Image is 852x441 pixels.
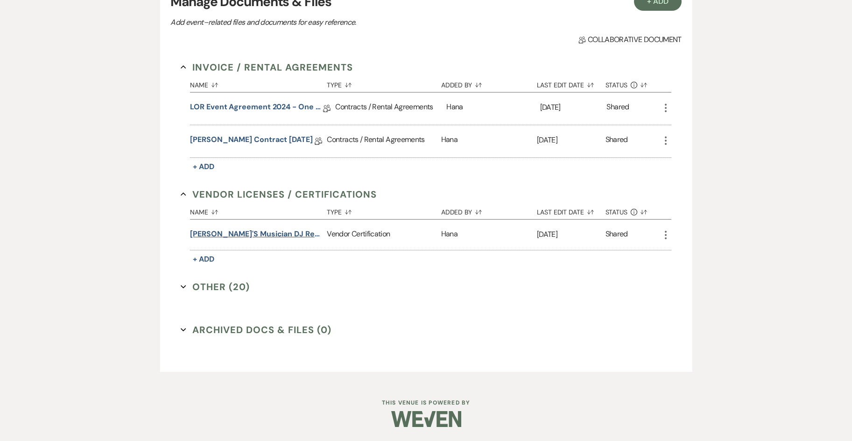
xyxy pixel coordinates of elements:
[606,228,628,241] div: Shared
[441,201,537,219] button: Added By
[190,253,217,266] button: + Add
[190,160,217,173] button: + Add
[190,101,323,116] a: LOR Event Agreement 2024 - One Client
[441,125,537,157] div: Hana
[606,82,628,88] span: Status
[170,16,497,28] p: Add event–related files and documents for easy reference.
[606,134,628,149] div: Shared
[537,74,606,92] button: Last Edit Date
[441,220,537,250] div: Hana
[190,74,327,92] button: Name
[181,60,353,74] button: Invoice / Rental Agreements
[190,228,323,240] button: [PERSON_NAME]'s Musician DJ Regulations 2025
[190,134,313,149] a: [PERSON_NAME] Contract [DATE]
[327,220,441,250] div: Vendor Certification
[181,323,331,337] button: Archived Docs & Files (0)
[441,74,537,92] button: Added By
[446,92,540,125] div: Hana
[578,34,681,45] span: Collaborative document
[606,101,629,116] div: Shared
[335,92,446,125] div: Contracts / Rental Agreements
[537,201,606,219] button: Last Edit Date
[606,201,660,219] button: Status
[537,228,606,241] p: [DATE]
[181,280,250,294] button: Other (20)
[391,403,461,435] img: Weven Logo
[327,201,441,219] button: Type
[193,254,214,264] span: + Add
[537,134,606,146] p: [DATE]
[193,162,214,171] span: + Add
[327,125,441,157] div: Contracts / Rental Agreements
[540,101,607,114] p: [DATE]
[190,201,327,219] button: Name
[606,209,628,215] span: Status
[606,74,660,92] button: Status
[327,74,441,92] button: Type
[181,187,377,201] button: Vendor Licenses / Certifications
